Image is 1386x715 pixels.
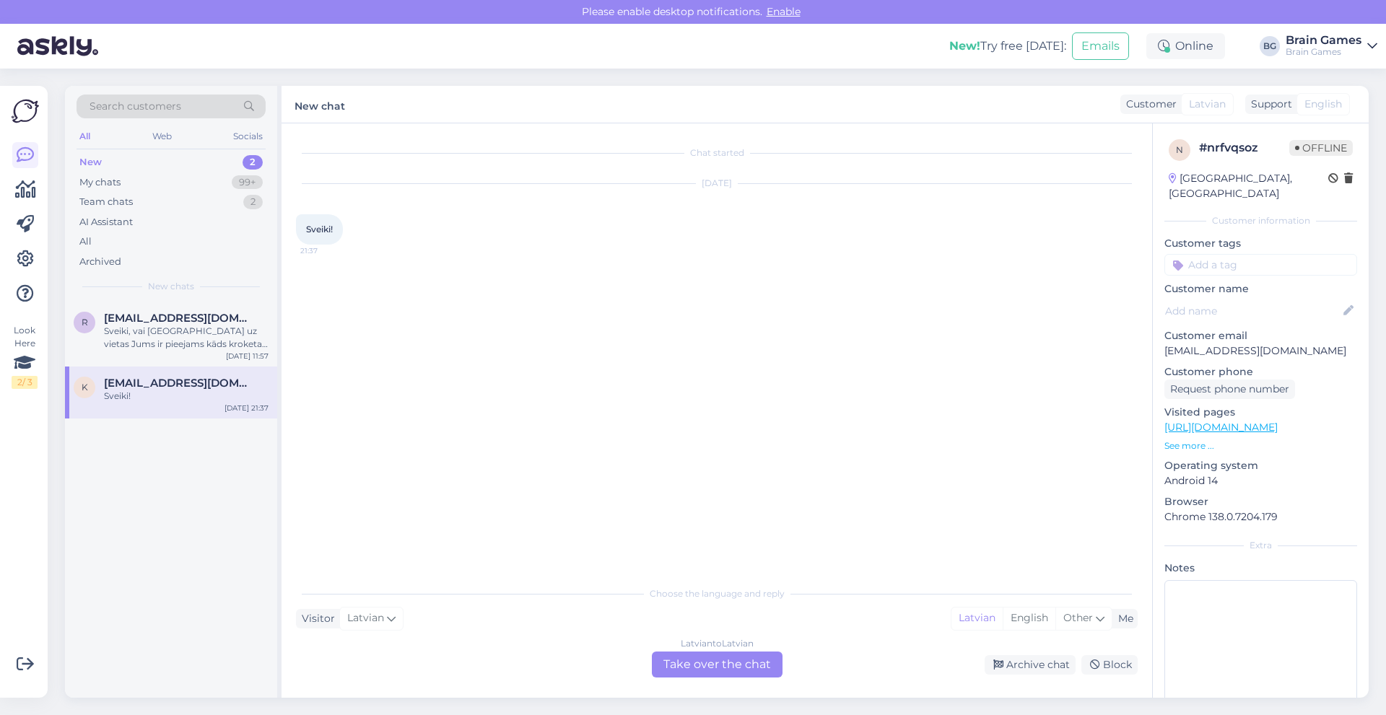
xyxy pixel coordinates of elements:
[1164,539,1357,552] div: Extra
[1304,97,1342,112] span: English
[306,224,333,234] span: Sveiki!
[1164,509,1357,525] p: Chrome 138.0.7204.179
[1164,405,1357,420] p: Visited pages
[1286,35,1361,46] div: Brain Games
[296,611,335,626] div: Visitor
[1164,494,1357,509] p: Browser
[79,195,133,209] div: Team chats
[296,146,1138,159] div: Chat started
[104,377,254,390] span: kgb129129@gmail.com
[1164,281,1357,297] p: Customer name
[1164,561,1357,576] p: Notes
[12,97,39,125] img: Askly Logo
[1003,607,1055,629] div: English
[1146,33,1225,59] div: Online
[232,175,263,190] div: 99+
[148,280,194,293] span: New chats
[82,382,88,392] span: k
[681,637,754,650] div: Latvian to Latvian
[1164,343,1357,359] p: [EMAIL_ADDRESS][DOMAIN_NAME]
[1289,140,1353,156] span: Offline
[90,99,181,114] span: Search customers
[1164,254,1357,276] input: Add a tag
[296,177,1138,190] div: [DATE]
[762,5,805,18] span: Enable
[1286,46,1361,58] div: Brain Games
[1164,421,1278,434] a: [URL][DOMAIN_NAME]
[79,215,133,229] div: AI Assistant
[1081,655,1138,675] div: Block
[1063,611,1093,624] span: Other
[1260,36,1280,56] div: BG
[79,255,121,269] div: Archived
[79,155,102,170] div: New
[1245,97,1292,112] div: Support
[1164,214,1357,227] div: Customer information
[243,195,263,209] div: 2
[226,351,269,361] div: [DATE] 11:57
[1164,364,1357,380] p: Customer phone
[12,324,38,389] div: Look Here
[1164,458,1357,473] p: Operating system
[104,312,254,325] span: robertsbruveris@gmail.com
[104,390,269,403] div: Sveiki!
[1164,236,1357,251] p: Customer tags
[104,325,269,351] div: Sveiki, vai [GEOGRAPHIC_DATA] uz vietas Jums ir pieejams kāds kroketa komplekts?
[82,317,88,328] span: r
[985,655,1076,675] div: Archive chat
[296,587,1138,600] div: Choose the language and reply
[79,175,121,190] div: My chats
[1169,171,1328,201] div: [GEOGRAPHIC_DATA], [GEOGRAPHIC_DATA]
[347,610,384,626] span: Latvian
[1176,144,1183,155] span: n
[300,245,354,256] span: 21:37
[225,403,269,413] div: [DATE] 21:37
[1286,35,1377,58] a: Brain GamesBrain Games
[149,127,175,146] div: Web
[652,652,783,677] div: Take over the chat
[1199,139,1289,157] div: # nrfvqsoz
[1072,32,1129,60] button: Emails
[1164,380,1295,399] div: Request phone number
[1165,303,1341,319] input: Add name
[79,234,92,249] div: All
[230,127,266,146] div: Socials
[243,155,263,170] div: 2
[1120,97,1177,112] div: Customer
[77,127,93,146] div: All
[1189,97,1226,112] span: Latvian
[1164,473,1357,488] p: Android 14
[949,38,1066,55] div: Try free [DATE]:
[1164,328,1357,343] p: Customer email
[295,95,345,114] label: New chat
[951,607,1003,629] div: Latvian
[1164,439,1357,452] p: See more ...
[1112,611,1133,626] div: Me
[12,376,38,389] div: 2 / 3
[949,39,980,53] b: New!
